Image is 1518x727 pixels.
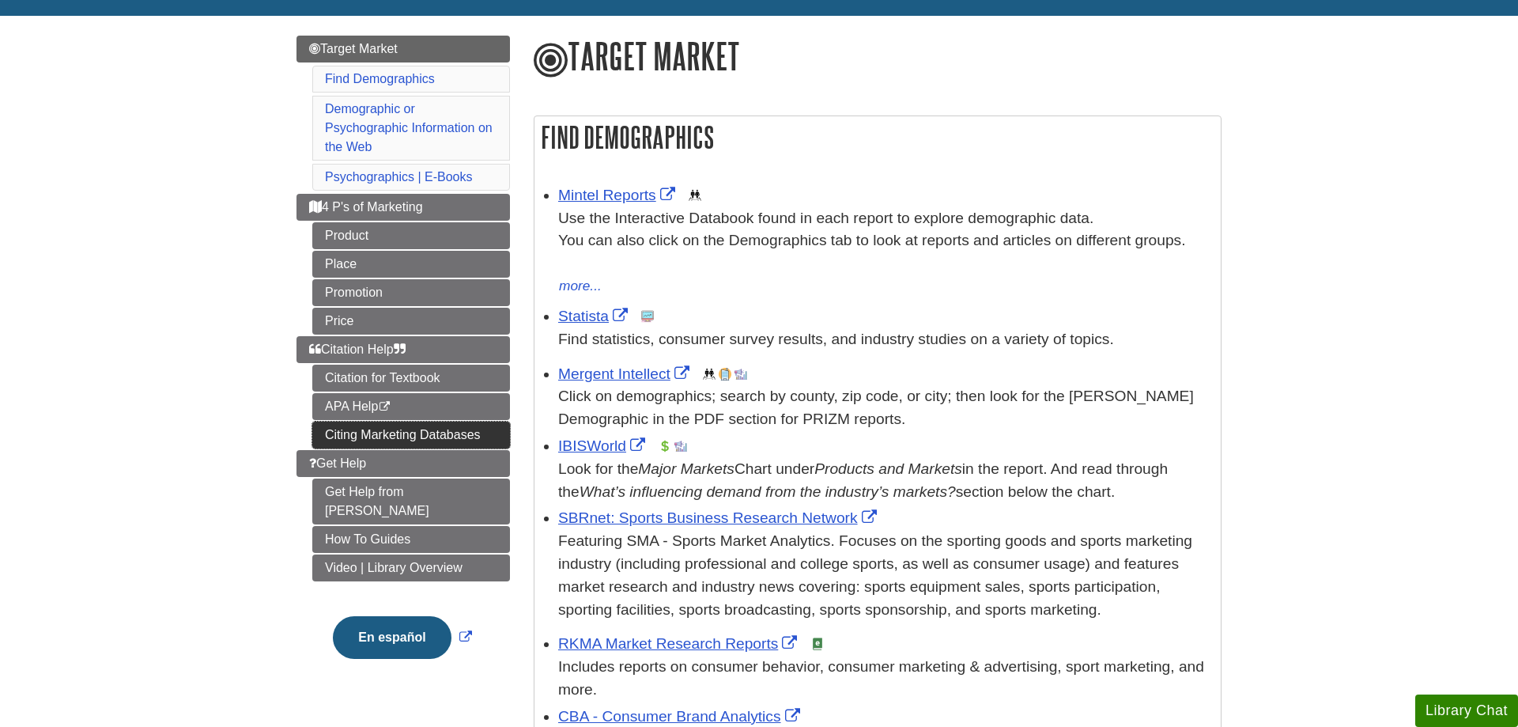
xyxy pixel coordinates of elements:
[312,279,510,306] a: Promotion
[558,328,1213,351] p: Find statistics, consumer survey results, and industry studies on a variety of topics.
[641,310,654,323] img: Statistics
[312,422,510,449] a: Citing Marketing Databases
[659,440,671,452] img: Financial Report
[296,336,510,363] a: Citation Help
[558,437,649,454] a: Link opens in new window
[558,530,1213,621] p: Featuring SMA - Sports Market Analytics. Focuses on the sporting goods and sports marketing indus...
[558,458,1213,504] div: Look for the Chart under in the report. And read through the section below the chart.
[296,36,510,62] a: Target Market
[312,555,510,581] a: Video | Library Overview
[312,251,510,278] a: Place
[312,365,510,392] a: Citation for Textbook
[703,368,716,381] img: Demographics
[312,526,510,553] a: How To Guides
[558,275,602,297] button: more...
[558,708,804,725] a: Link opens in new window
[312,222,510,249] a: Product
[558,187,679,203] a: Link opens in new window
[333,616,451,659] button: En español
[325,102,493,153] a: Demographic or Psychographic Information on the Web
[814,460,962,477] i: Products and Markets
[558,385,1213,431] div: Click on demographics; search by county, zip code, or city; then look for the [PERSON_NAME] Demog...
[309,456,366,470] span: Get Help
[309,343,406,356] span: Citation Help
[325,72,435,85] a: Find Demographics
[811,638,824,650] img: e-Book
[534,116,1221,158] h2: Find Demographics
[312,479,510,524] a: Get Help from [PERSON_NAME]
[312,308,510,335] a: Price
[312,393,510,420] a: APA Help
[309,200,423,214] span: 4 P's of Marketing
[734,368,747,381] img: Industry Report
[1415,695,1518,727] button: Library Chat
[309,42,398,55] span: Target Market
[296,450,510,477] a: Get Help
[674,440,687,452] img: Industry Report
[558,207,1213,275] div: Use the Interactive Databook found in each report to explore demographic data. You can also click...
[558,365,693,382] a: Link opens in new window
[534,36,1222,80] h1: Target Market
[580,483,956,500] i: What’s influencing demand from the industry’s markets?
[558,656,1213,702] div: Includes reports on consumer behavior, consumer marketing & advertising, sport marketing, and more.
[558,509,881,526] a: Link opens in new window
[296,194,510,221] a: 4 P's of Marketing
[378,402,391,412] i: This link opens in a new window
[296,36,510,686] div: Guide Page Menu
[719,368,731,381] img: Company Information
[689,189,701,202] img: Demographics
[558,308,632,324] a: Link opens in new window
[558,635,801,652] a: Link opens in new window
[325,170,472,184] a: Psychographics | E-Books
[329,630,475,644] a: Link opens in new window
[638,460,734,477] i: Major Markets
